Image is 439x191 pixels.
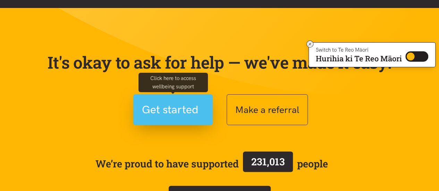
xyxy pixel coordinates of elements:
p: It's okay to ask for help — we've made it easy! [46,52,393,72]
p: Hurihia ki Te Reo Māori [316,55,402,62]
div: Click here to access wellbeing support [138,72,208,92]
span: 231,013 [251,155,285,168]
span: We’re proud to have supported people [95,150,328,177]
a: 231,013 [239,150,297,177]
span: Get started [142,101,199,119]
p: Switch to Te Reo Māori [316,48,402,52]
button: Make a referral [227,94,308,125]
button: Get started [133,94,213,125]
